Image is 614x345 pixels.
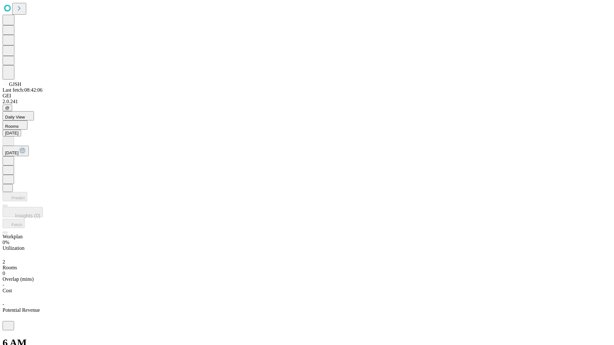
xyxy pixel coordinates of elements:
span: 2 [3,259,5,264]
span: Utilization [3,245,24,251]
button: [DATE] [3,146,29,156]
span: Last fetch: 08:42:06 [3,87,43,93]
div: GEI [3,93,611,99]
span: Daily View [5,115,25,119]
button: [DATE] [3,130,21,136]
span: GJSH [9,81,21,87]
button: Daily View [3,111,34,120]
span: Insights (0) [15,213,40,218]
div: 2.0.241 [3,99,611,104]
span: - [3,282,4,287]
span: Potential Revenue [3,307,40,313]
span: 0% [3,240,9,245]
span: Overlap (mins) [3,276,34,282]
span: Rooms [5,124,19,129]
span: - [3,302,4,307]
span: [DATE] [5,150,19,155]
span: Cost [3,288,12,293]
span: @ [5,105,10,110]
span: 0 [3,271,5,276]
span: Rooms [3,265,17,270]
button: @ [3,104,12,111]
button: Rooms [3,120,28,130]
button: Fetch [3,219,25,228]
button: Predict [3,192,27,201]
button: Insights (0) [3,207,43,217]
span: Workplan [3,234,23,239]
